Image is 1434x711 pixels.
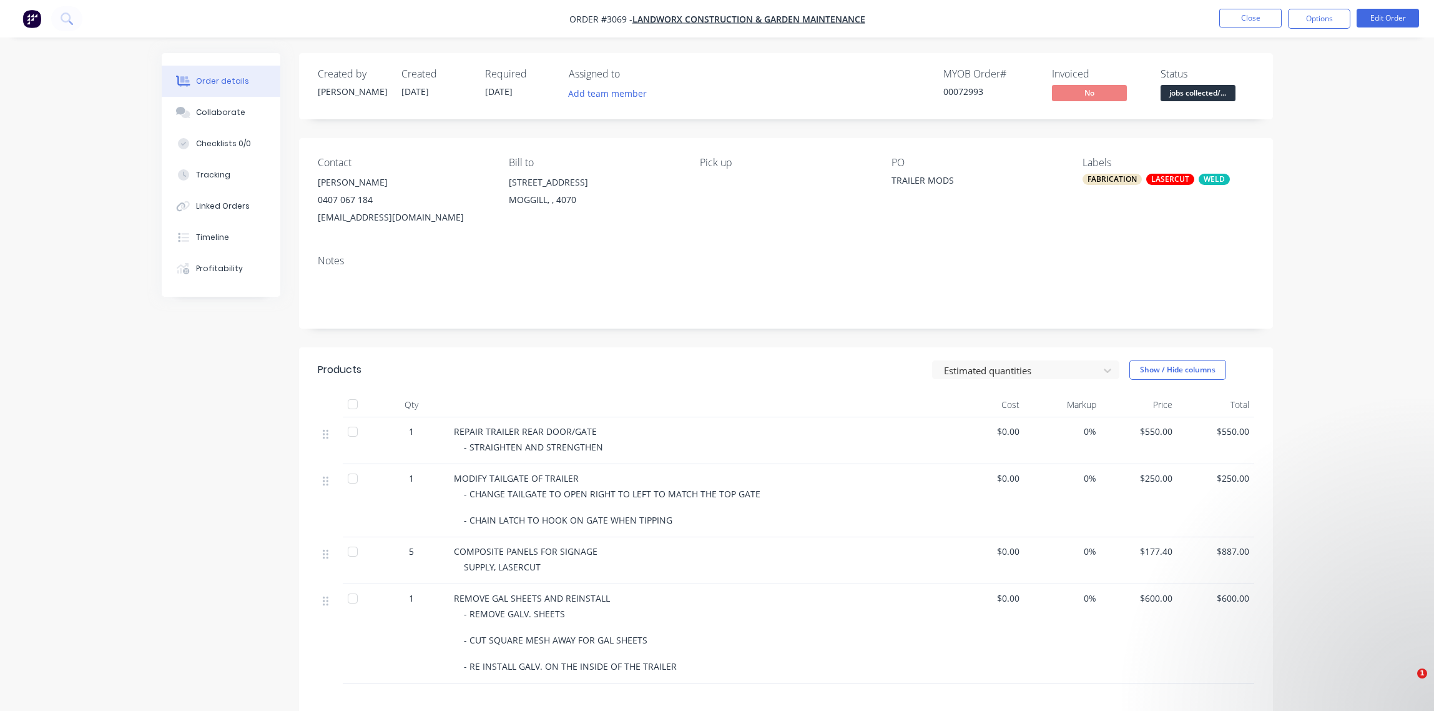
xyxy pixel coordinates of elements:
div: [PERSON_NAME] [318,85,386,98]
div: MOGGILL, , 4070 [509,191,680,209]
div: 0407 067 184 [318,191,489,209]
span: $177.40 [1106,545,1173,558]
div: Total [1177,392,1254,417]
div: Tracking [196,169,230,181]
button: Add team member [569,85,654,102]
span: REPAIR TRAILER REAR DOOR/GATE [454,425,597,437]
div: Collaborate [196,107,245,118]
button: Add team member [561,85,653,102]
div: Contact [318,157,489,169]
span: $550.00 [1182,425,1249,438]
div: Required [485,68,554,80]
span: $550.00 [1106,425,1173,438]
div: 00072993 [943,85,1037,98]
div: LASERCUT [1146,174,1194,185]
img: Factory [22,9,41,28]
span: 0% [1029,592,1096,605]
span: $0.00 [953,425,1020,438]
span: $600.00 [1182,592,1249,605]
a: Landworx Construction & Garden Maintenance [632,13,865,25]
div: PO [891,157,1063,169]
span: [DATE] [485,86,513,97]
span: jobs collected/... [1161,85,1235,101]
div: Linked Orders [196,201,250,212]
span: $250.00 [1182,472,1249,485]
span: - REMOVE GALV. SHEETS - CUT SQUARE MESH AWAY FOR GAL SHEETS - RE INSTALL GALV. ON THE INSIDE OF T... [464,608,677,672]
span: $0.00 [953,592,1020,605]
div: Markup [1024,392,1101,417]
span: $0.00 [953,545,1020,558]
div: MYOB Order # [943,68,1037,80]
button: Options [1288,9,1350,29]
div: Price [1101,392,1178,417]
span: 0% [1029,425,1096,438]
button: Edit Order [1357,9,1419,27]
div: [PERSON_NAME]0407 067 184[EMAIL_ADDRESS][DOMAIN_NAME] [318,174,489,226]
button: Close [1219,9,1282,27]
div: Qty [374,392,449,417]
div: FABRICATION [1083,174,1142,185]
span: [DATE] [401,86,429,97]
div: Timeline [196,232,229,243]
div: Assigned to [569,68,694,80]
div: Notes [318,255,1254,267]
span: SUPPLY, LASERCUT [464,561,541,573]
span: $887.00 [1182,545,1249,558]
span: 5 [409,545,414,558]
span: 1 [409,425,414,438]
div: Cost [948,392,1025,417]
div: Status [1161,68,1254,80]
div: Order details [196,76,249,87]
span: 1 [1417,669,1427,679]
div: [STREET_ADDRESS]MOGGILL, , 4070 [509,174,680,214]
span: No [1052,85,1127,101]
div: Profitability [196,263,243,274]
div: Created [401,68,470,80]
div: [STREET_ADDRESS] [509,174,680,191]
button: Order details [162,66,280,97]
span: - STRAIGHTEN AND STRENGTHEN [464,441,603,453]
button: Collaborate [162,97,280,128]
div: Invoiced [1052,68,1146,80]
span: COMPOSITE PANELS FOR SIGNAGE [454,545,597,557]
span: REMOVE GAL SHEETS AND REINSTALL [454,592,610,604]
span: Order #3069 - [569,13,632,25]
button: Linked Orders [162,191,280,222]
iframe: Intercom live chat [1392,669,1422,699]
button: Timeline [162,222,280,253]
button: jobs collected/... [1161,85,1235,104]
span: $250.00 [1106,472,1173,485]
div: Checklists 0/0 [196,138,251,149]
span: - CHANGE TAILGATE TO OPEN RIGHT TO LEFT TO MATCH THE TOP GATE - CHAIN LATCH TO HOOK ON GATE WHEN ... [464,488,765,526]
button: Tracking [162,159,280,191]
span: MODIFY TAILGATE OF TRAILER [454,472,579,484]
span: 0% [1029,472,1096,485]
div: WELD [1199,174,1230,185]
span: 1 [409,592,414,605]
div: [PERSON_NAME] [318,174,489,191]
button: Profitability [162,253,280,284]
div: Bill to [509,157,680,169]
div: Labels [1083,157,1254,169]
div: Pick up [700,157,871,169]
span: $600.00 [1106,592,1173,605]
button: Show / Hide columns [1129,360,1226,380]
span: 1 [409,472,414,485]
div: Created by [318,68,386,80]
span: $0.00 [953,472,1020,485]
span: 0% [1029,545,1096,558]
div: [EMAIL_ADDRESS][DOMAIN_NAME] [318,209,489,226]
div: TRAILER MODS [891,174,1048,191]
button: Checklists 0/0 [162,128,280,159]
div: Products [318,362,361,377]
